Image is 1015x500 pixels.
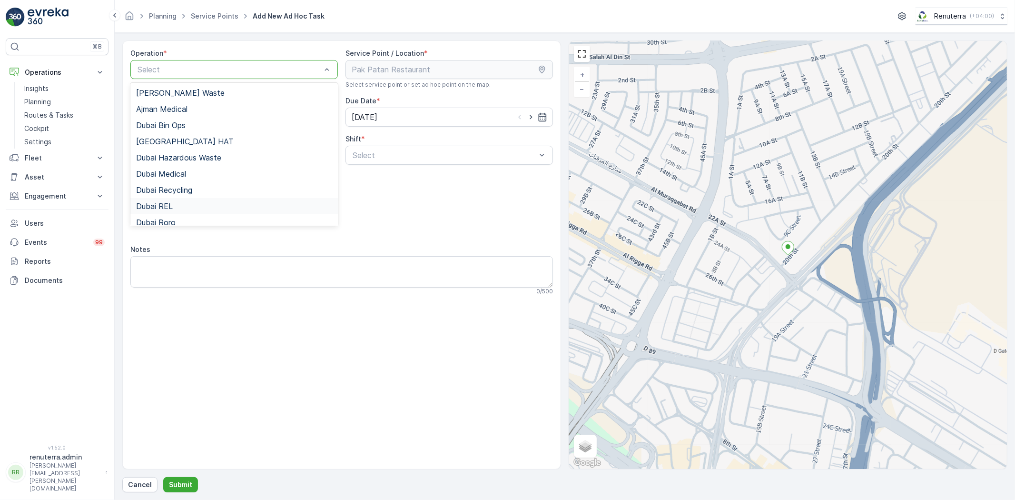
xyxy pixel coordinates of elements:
p: Select [353,150,536,161]
span: Dubai Bin Ops [136,121,186,130]
p: ⌘B [92,43,102,50]
p: Reports [25,257,105,266]
span: Dubai Hazardous Waste [136,153,221,162]
label: Service Point / Location [345,49,424,57]
p: ( +04:00 ) [970,12,994,20]
p: Fleet [25,153,89,163]
a: Planning [149,12,177,20]
p: Settings [24,137,51,147]
a: Settings [20,135,108,149]
p: Engagement [25,191,89,201]
a: Service Points [191,12,238,20]
label: Notes [130,245,150,253]
span: v 1.52.0 [6,445,108,450]
img: logo_light-DOdMpM7g.png [28,8,69,27]
a: Open this area in Google Maps (opens a new window) [572,457,603,469]
a: Routes & Tasks [20,109,108,122]
p: Submit [169,480,192,490]
span: Dubai REL [136,202,173,210]
p: [PERSON_NAME][EMAIL_ADDRESS][PERSON_NAME][DOMAIN_NAME] [30,462,101,492]
a: View Fullscreen [575,47,589,61]
p: Cockpit [24,124,49,133]
p: Select [138,64,321,75]
a: Cockpit [20,122,108,135]
button: Asset [6,168,108,187]
input: Pak Patan Restaurant [345,60,553,79]
button: Renuterra(+04:00) [916,8,1007,25]
p: Users [25,219,105,228]
span: Dubai Roro [136,218,176,227]
span: − [580,85,585,93]
a: Users [6,214,108,233]
p: Cancel [128,480,152,490]
p: Renuterra [934,11,966,21]
button: Engagement [6,187,108,206]
p: Planning [24,97,51,107]
a: Reports [6,252,108,271]
p: Asset [25,172,89,182]
p: 0 / 500 [536,288,553,295]
a: Layers [575,436,596,457]
img: Screenshot_2024-07-26_at_13.33.01.png [916,11,930,21]
span: [GEOGRAPHIC_DATA] HAT [136,137,234,146]
button: Cancel [122,477,158,492]
button: Fleet [6,149,108,168]
input: dd/mm/yyyy [345,108,553,127]
label: Due Date [345,97,376,105]
a: Homepage [124,14,135,22]
span: Ajman Medical [136,105,187,113]
span: Select service point or set ad hoc point on the map. [345,81,491,89]
img: Google [572,457,603,469]
a: Planning [20,95,108,109]
p: Operations [25,68,89,77]
span: + [580,70,584,79]
span: Dubai Recycling [136,186,192,194]
a: Documents [6,271,108,290]
p: Insights [24,84,49,93]
button: Operations [6,63,108,82]
label: Operation [130,49,163,57]
a: Insights [20,82,108,95]
a: Events99 [6,233,108,252]
span: Dubai Medical [136,170,186,178]
p: Routes & Tasks [24,110,73,120]
div: RR [8,465,23,480]
span: Add New Ad Hoc Task [251,11,326,21]
button: RRrenuterra.admin[PERSON_NAME][EMAIL_ADDRESS][PERSON_NAME][DOMAIN_NAME] [6,452,108,492]
a: Zoom Out [575,82,589,96]
p: Events [25,238,88,247]
p: renuterra.admin [30,452,101,462]
label: Shift [345,135,361,143]
p: Documents [25,276,105,285]
button: Submit [163,477,198,492]
img: logo [6,8,25,27]
a: Zoom In [575,68,589,82]
p: 99 [95,239,103,246]
span: [PERSON_NAME] Waste [136,89,225,97]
